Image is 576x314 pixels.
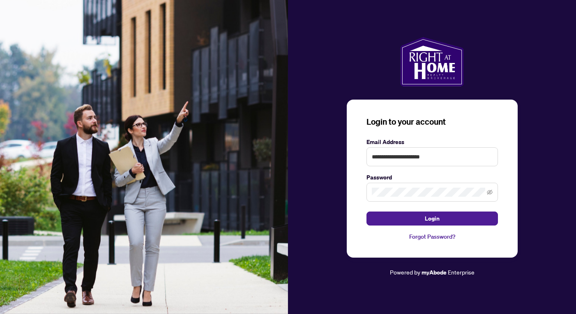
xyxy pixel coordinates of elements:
span: Powered by [390,268,420,276]
a: myAbode [422,268,447,277]
span: Enterprise [448,268,475,276]
a: Forgot Password? [366,232,498,241]
button: Login [366,212,498,226]
span: Login [425,212,440,225]
label: Password [366,173,498,182]
h3: Login to your account [366,116,498,128]
img: ma-logo [400,37,464,86]
label: Email Address [366,137,498,147]
span: eye-invisible [487,189,493,195]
